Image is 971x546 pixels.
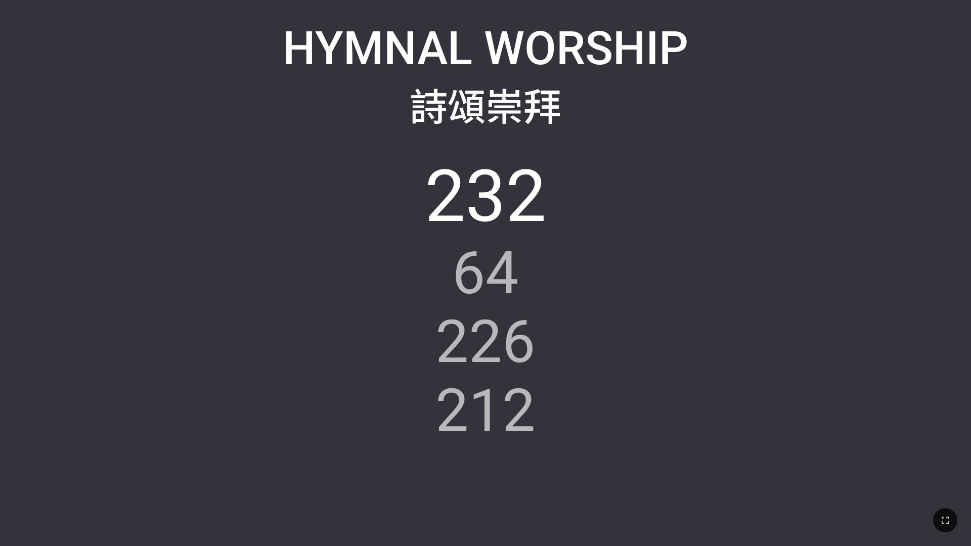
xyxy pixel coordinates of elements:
[283,22,688,75] span: Hymnal Worship
[435,307,536,376] li: 226
[452,239,519,307] li: 64
[410,77,561,132] span: 詩頌崇拜
[425,154,546,239] li: 232
[435,376,536,445] li: 212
